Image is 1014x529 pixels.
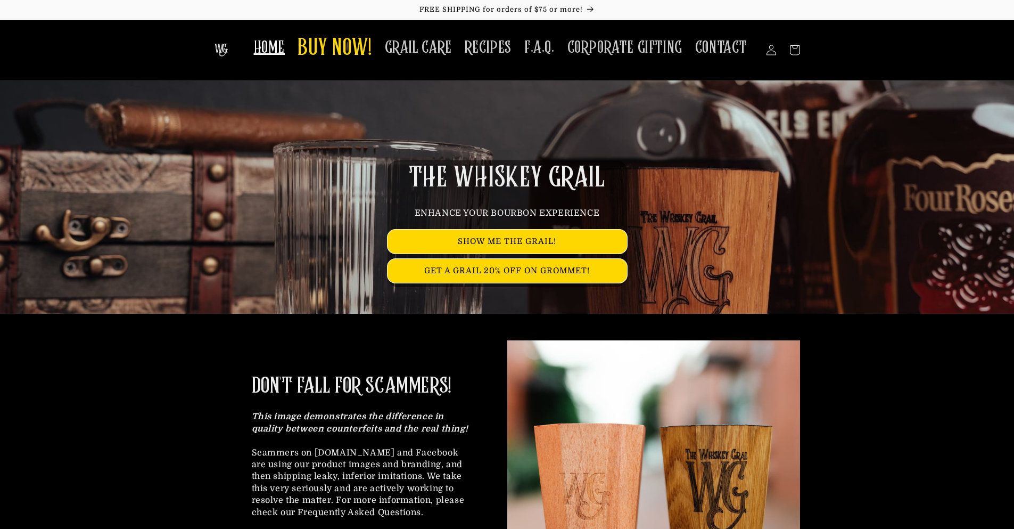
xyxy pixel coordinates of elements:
span: ENHANCE YOUR BOURBON EXPERIENCE [415,208,600,218]
a: RECIPES [458,31,518,64]
span: GRAIL CARE [385,37,452,58]
a: GET A GRAIL 20% OFF ON GROMMET! [388,259,627,283]
p: FREE SHIPPING for orders of $75 or more! [11,5,1003,14]
span: HOME [254,37,285,58]
a: HOME [248,31,291,64]
a: GRAIL CARE [378,31,458,64]
a: BUY NOW! [291,28,378,70]
span: F.A.Q. [524,37,555,58]
strong: This image demonstrates the difference in quality between counterfeits and the real thing! [252,412,468,433]
h2: DON'T FALL FOR SCAMMERS! [252,372,451,400]
span: THE WHISKEY GRAIL [409,164,605,192]
a: SHOW ME THE GRAIL! [388,230,627,254]
a: F.A.Q. [518,31,561,64]
a: CONTACT [689,31,754,64]
a: CORPORATE GIFTING [561,31,689,64]
span: BUY NOW! [298,34,372,63]
img: The Whiskey Grail [215,44,228,56]
span: CORPORATE GIFTING [567,37,682,58]
span: RECIPES [465,37,512,58]
p: Scammers on [DOMAIN_NAME] and Facebook are using our product images and branding, and then shippi... [252,411,470,518]
span: CONTACT [695,37,747,58]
